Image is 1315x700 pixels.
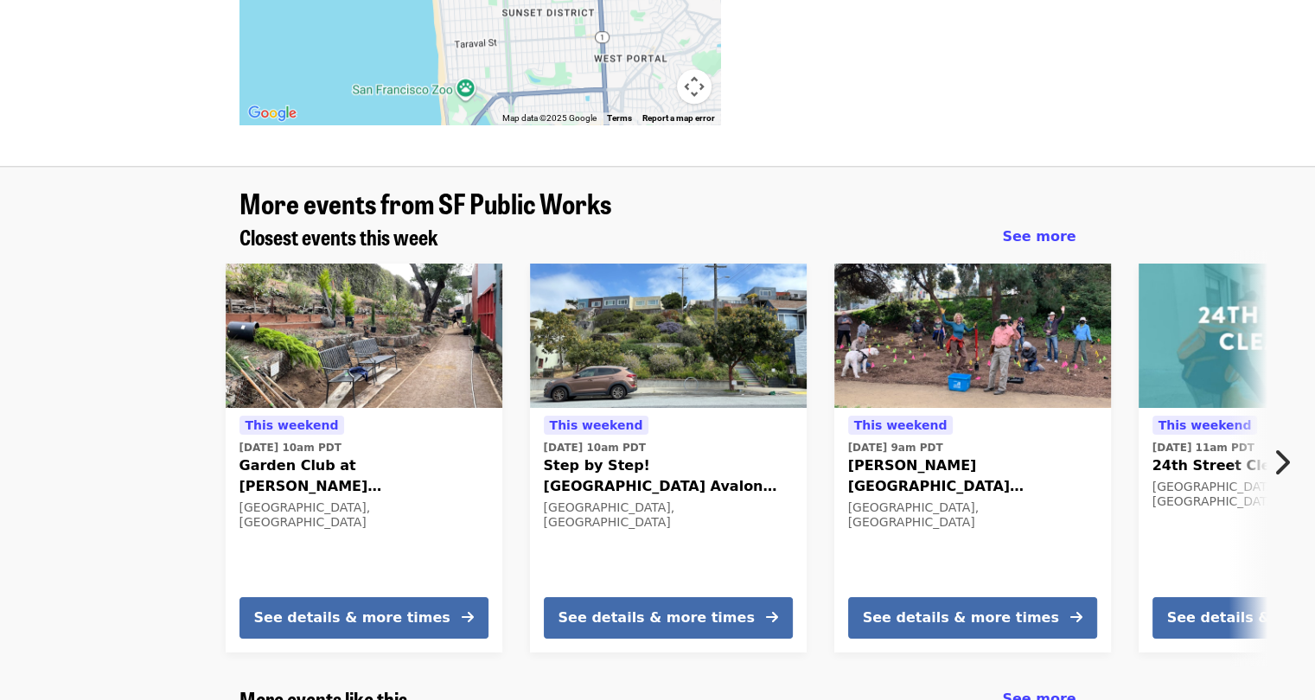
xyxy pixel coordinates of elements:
[1002,228,1076,245] span: See more
[863,608,1059,628] div: See details & more times
[239,597,488,639] button: See details & more times
[226,225,1090,250] div: Closest events this week
[226,264,502,409] img: Garden Club at Burrows Pocket Park and The Green In-Between organized by SF Public Works
[462,609,474,626] i: arrow-right icon
[1273,446,1290,479] i: chevron-right icon
[834,264,1111,652] a: See details for "Glen Park Greenway Beautification Day"
[530,264,807,652] a: See details for "Step by Step! Athens Avalon Gardening Day"
[239,500,488,530] div: [GEOGRAPHIC_DATA], [GEOGRAPHIC_DATA]
[854,418,948,432] span: This weekend
[239,225,438,250] a: Closest events this week
[530,264,807,409] img: Step by Step! Athens Avalon Gardening Day organized by SF Public Works
[642,113,715,123] a: Report a map error
[244,102,301,124] img: Google
[848,597,1097,639] button: See details & more times
[239,440,342,455] time: [DATE] 10am PDT
[244,102,301,124] a: Open this area in Google Maps (opens a new window)
[1152,440,1254,455] time: [DATE] 11am PDT
[766,609,778,626] i: arrow-right icon
[544,500,793,530] div: [GEOGRAPHIC_DATA], [GEOGRAPHIC_DATA]
[544,440,646,455] time: [DATE] 10am PDT
[677,69,712,104] button: Map camera controls
[1159,418,1252,432] span: This weekend
[559,608,755,628] div: See details & more times
[239,455,488,497] span: Garden Club at [PERSON_NAME][GEOGRAPHIC_DATA] and The Green In-Between
[246,418,339,432] span: This weekend
[544,597,793,639] button: See details & more times
[848,455,1097,497] span: [PERSON_NAME][GEOGRAPHIC_DATA] [PERSON_NAME] Beautification Day
[607,113,632,123] a: Terms (opens in new tab)
[1002,226,1076,247] a: See more
[834,264,1111,409] img: Glen Park Greenway Beautification Day organized by SF Public Works
[239,221,438,251] span: Closest events this week
[550,418,643,432] span: This weekend
[1070,609,1082,626] i: arrow-right icon
[848,440,943,455] time: [DATE] 9am PDT
[226,264,502,652] a: See details for "Garden Club at Burrows Pocket Park and The Green In-Between"
[544,455,793,497] span: Step by Step! [GEOGRAPHIC_DATA] Avalon Gardening Day
[1258,438,1315,487] button: Next item
[254,608,450,628] div: See details & more times
[848,500,1097,530] div: [GEOGRAPHIC_DATA], [GEOGRAPHIC_DATA]
[502,113,597,123] span: Map data ©2025 Google
[239,182,611,223] span: More events from SF Public Works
